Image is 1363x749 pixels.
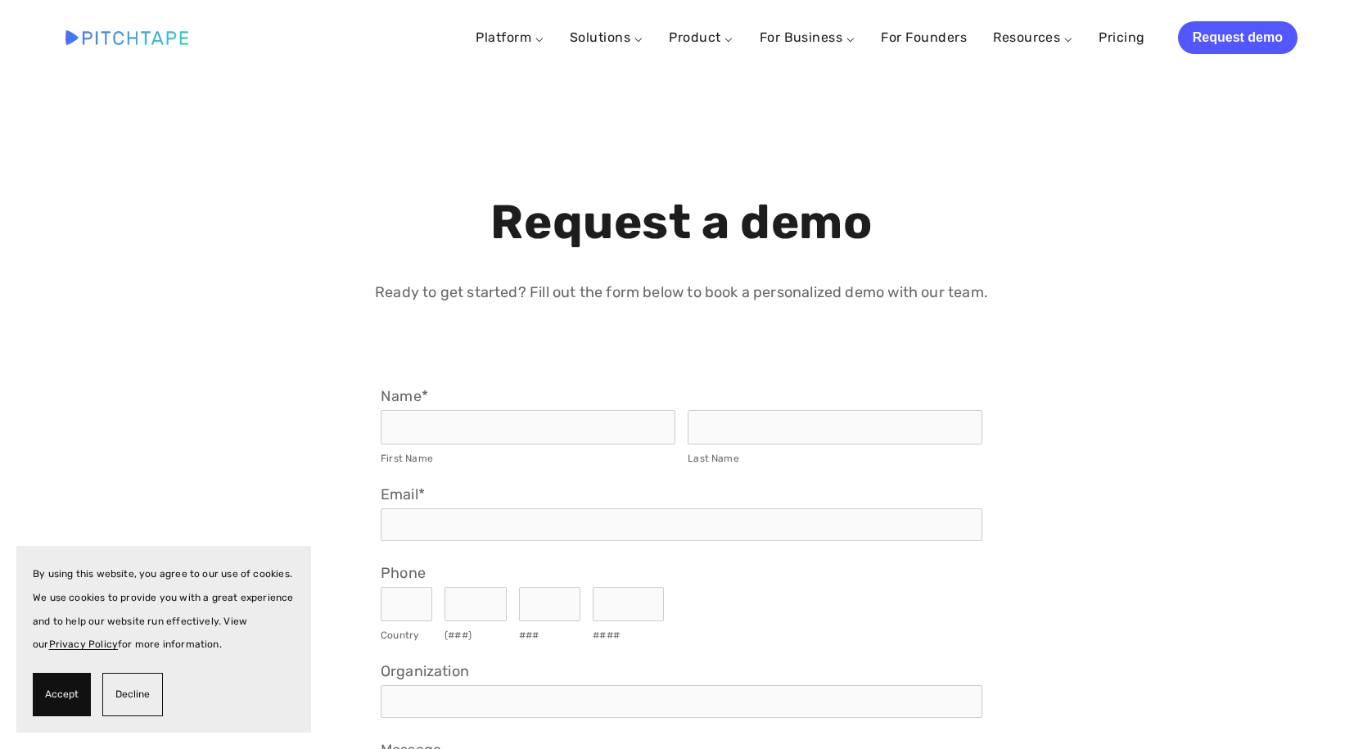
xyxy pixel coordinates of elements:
input: Country [381,587,432,621]
a: Product ⌵ [669,29,733,45]
span: (###) [445,629,472,641]
input: Last Name [688,410,982,444]
strong: Request a demo [490,194,872,250]
legend: Phone [381,564,426,582]
section: Cookie banner [16,546,311,733]
a: Request demo [1178,21,1298,54]
a: Pricing [1099,23,1144,52]
input: #### [593,587,663,621]
input: (###) [445,587,507,621]
label: Email [381,485,982,503]
legend: Name [381,387,428,405]
span: First Name [381,453,433,464]
input: First Name [381,410,675,444]
label: Organization [381,662,982,680]
img: Pitchtape | Video Submission Management Software [65,30,188,44]
button: Accept [33,673,91,716]
p: By using this website, you agree to our use of cookies. We use cookies to provide you with a grea... [33,562,295,657]
a: Solutions ⌵ [570,29,643,45]
p: Ready to get started? Fill out the form below to book a personalized demo with our team. [170,281,1192,305]
input: ### [519,587,581,621]
button: Decline [102,673,163,716]
span: Country [381,629,419,641]
a: For Founders [881,23,967,52]
span: ### [519,629,539,641]
a: Platform ⌵ [476,29,544,45]
span: #### [593,629,620,641]
span: Accept [45,683,79,706]
a: Privacy Policy [49,638,119,650]
a: For Business ⌵ [760,29,855,45]
span: Decline [115,683,150,706]
a: Resources ⌵ [993,29,1072,45]
span: Last Name [688,453,739,464]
